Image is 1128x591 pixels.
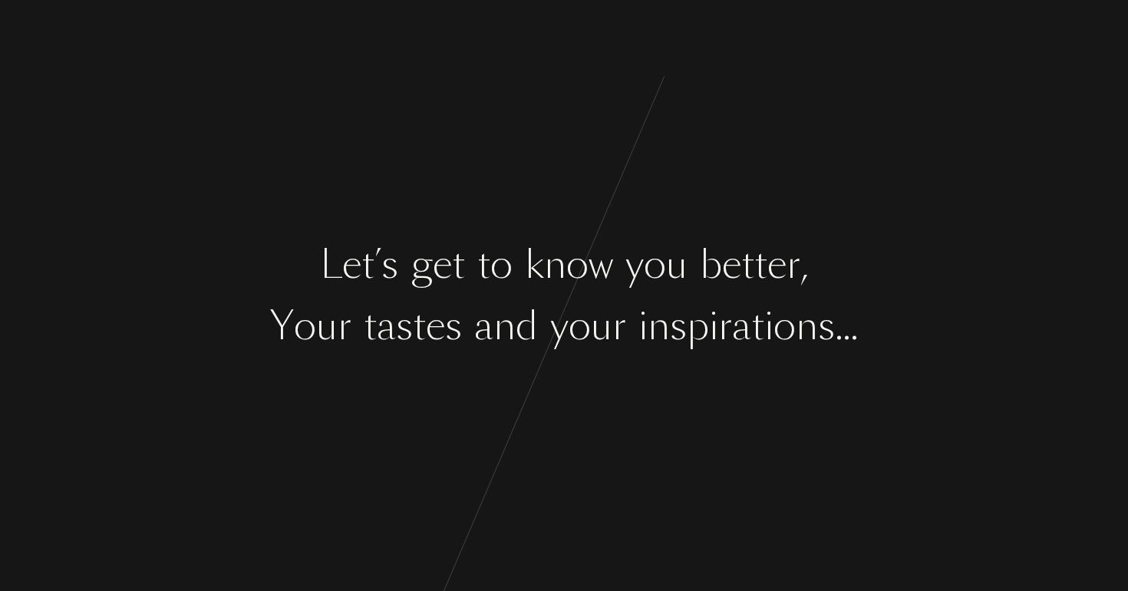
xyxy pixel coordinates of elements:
[364,298,377,355] div: t
[426,298,445,355] div: e
[843,298,850,355] div: .
[550,298,569,355] div: y
[294,298,316,355] div: o
[612,298,626,355] div: r
[569,298,591,355] div: o
[361,236,374,294] div: t
[544,236,566,294] div: n
[648,298,670,355] div: n
[796,298,818,355] div: n
[700,236,722,294] div: b
[687,298,709,355] div: p
[670,298,687,355] div: s
[835,298,843,355] div: .
[396,298,413,355] div: s
[787,236,800,294] div: r
[411,236,433,294] div: g
[767,236,787,294] div: e
[413,298,426,355] div: t
[381,236,398,294] div: s
[493,298,516,355] div: n
[591,298,612,355] div: u
[764,298,773,355] div: i
[338,298,351,355] div: r
[722,236,741,294] div: e
[751,298,764,355] div: t
[566,236,589,294] div: o
[773,298,796,355] div: o
[718,298,732,355] div: r
[850,298,858,355] div: .
[452,236,465,294] div: t
[490,236,513,294] div: o
[516,298,538,355] div: d
[644,236,666,294] div: o
[732,298,751,355] div: a
[474,298,493,355] div: a
[525,236,544,294] div: k
[666,236,688,294] div: u
[374,236,381,294] div: ’
[445,298,462,355] div: s
[316,298,338,355] div: u
[754,236,767,294] div: t
[433,236,452,294] div: e
[818,298,835,355] div: s
[477,236,490,294] div: t
[342,236,361,294] div: e
[320,236,342,294] div: L
[377,298,396,355] div: a
[589,236,613,294] div: w
[638,298,648,355] div: i
[270,298,294,355] div: Y
[741,236,754,294] div: t
[709,298,718,355] div: i
[625,236,644,294] div: y
[800,236,808,294] div: ,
